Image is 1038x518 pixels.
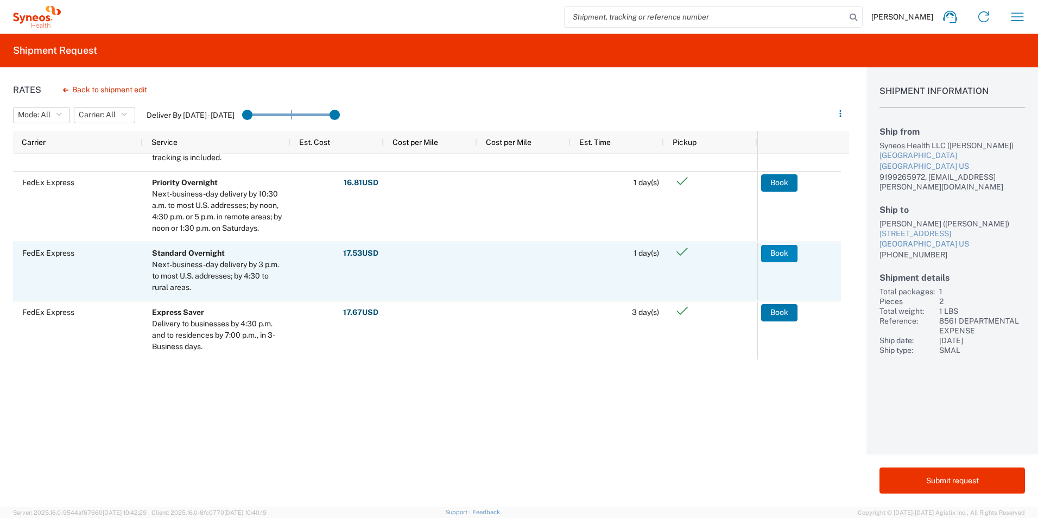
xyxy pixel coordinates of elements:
span: Cost per Mile [393,138,438,147]
span: 1 day(s) [634,249,659,257]
span: FedEx Express [22,308,74,317]
button: 17.67USD [343,304,379,321]
h1: Rates [13,85,41,95]
div: 2 [939,296,1025,306]
span: FedEx Express [22,178,74,187]
h2: Shipment details [879,273,1025,283]
div: SMAL [939,345,1025,355]
span: Mode: All [18,110,50,120]
button: Mode: All [13,107,70,123]
span: Server: 2025.16.0-9544af67660 [13,509,147,516]
div: Syneos Health LLC ([PERSON_NAME]) [879,141,1025,150]
span: Carrier [22,138,46,147]
div: [GEOGRAPHIC_DATA] [879,150,1025,161]
button: Book [761,174,798,192]
div: Next-business-day delivery by 3 p.m. to most U.S. addresses; by 4:30 to rural areas. [152,259,286,293]
input: Shipment, tracking or reference number [565,7,846,27]
h2: Shipment Request [13,44,97,57]
div: 9199265972, [EMAIL_ADDRESS][PERSON_NAME][DOMAIN_NAME] [879,172,1025,192]
button: Book [761,304,798,321]
b: Express Saver [152,308,204,317]
span: Est. Cost [299,138,330,147]
span: Service [151,138,178,147]
div: Ship type: [879,345,935,355]
div: 1 [939,287,1025,296]
span: Est. Time [579,138,611,147]
a: [GEOGRAPHIC_DATA][GEOGRAPHIC_DATA] US [879,150,1025,172]
div: Total packages: [879,287,935,296]
div: Ship date: [879,336,935,345]
span: [PERSON_NAME] [871,12,933,22]
span: FedEx Express [22,249,74,257]
button: 16.81USD [343,174,379,192]
h2: Ship from [879,127,1025,137]
div: [GEOGRAPHIC_DATA] US [879,161,1025,172]
span: Copyright © [DATE]-[DATE] Agistix Inc., All Rights Reserved [858,508,1025,517]
strong: 16.81 USD [344,178,378,188]
div: Total weight: [879,306,935,316]
span: Cost per Mile [486,138,531,147]
button: Back to shipment edit [54,80,156,99]
span: Carrier: All [79,110,116,120]
div: [DATE] [939,336,1025,345]
button: Book [761,245,798,262]
span: 3 day(s) [632,308,659,317]
div: Next-business-day delivery by 10:30 a.m. to most U.S. addresses; by noon, 4:30 p.m. or 5 p.m. in ... [152,188,286,234]
a: Support [445,509,472,515]
b: Priority Overnight [152,178,218,187]
div: 1 LBS [939,306,1025,316]
label: Deliver By [DATE] - [DATE] [147,110,235,120]
span: 1 day(s) [634,178,659,187]
button: 17.53USD [343,245,379,262]
span: Client: 2025.16.0-8fc0770 [151,509,267,516]
h2: Ship to [879,205,1025,215]
a: Feedback [472,509,500,515]
div: [PERSON_NAME] ([PERSON_NAME]) [879,219,1025,229]
div: 8561 DEPARTMENTAL EXPENSE [939,316,1025,336]
strong: 17.53 USD [343,248,378,258]
div: [PHONE_NUMBER] [879,250,1025,260]
button: Carrier: All [74,107,135,123]
b: Standard Overnight [152,249,225,257]
div: Pieces [879,296,935,306]
span: [DATE] 10:42:29 [103,509,147,516]
button: Submit request [879,468,1025,494]
strong: 17.67 USD [343,307,378,318]
a: [STREET_ADDRESS][GEOGRAPHIC_DATA] US [879,229,1025,250]
div: Delivery to businesses by 4:30 p.m. and to residences by 7:00 p.m., in 3-Business days. [152,318,286,352]
h1: Shipment Information [879,86,1025,108]
div: Reference: [879,316,935,336]
span: [DATE] 10:40:19 [224,509,267,516]
div: [GEOGRAPHIC_DATA] US [879,239,1025,250]
span: Pickup [673,138,697,147]
div: [STREET_ADDRESS] [879,229,1025,239]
